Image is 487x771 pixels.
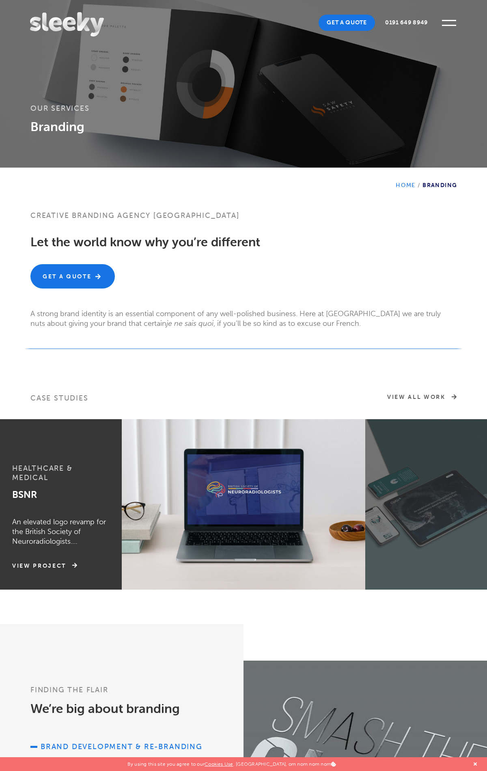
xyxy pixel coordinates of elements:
em: je ne sais quoi [166,319,213,328]
h3: Case Studies [30,393,243,409]
div: Branding [396,168,457,189]
p: A strong brand identity is an essential component of any well-polished business. Here at [GEOGRAP... [30,301,457,328]
a: Home [396,182,416,189]
a: Get A Quote [30,264,115,289]
a: Cookies Use [205,761,233,767]
h3: Finding the flair [30,685,219,701]
a: Get A Quote [319,15,375,31]
a: 0191 649 8949 [377,15,436,31]
a: Brand development & re-branding [30,742,203,751]
h2: Let the world know why you’re different [30,235,457,249]
p: By using this site you agree to our . [GEOGRAPHIC_DATA], om nom nom nom [127,757,336,767]
a: View Project [12,562,77,570]
h3: Our services [30,103,457,119]
a: View All Work [387,393,457,401]
h2: We’re big about branding [30,701,219,716]
span: / [416,182,422,189]
p: An elevated logo revamp for the British Society of Neuroradiologists.… [12,507,110,546]
h3: Healthcare & Medical [12,463,110,488]
h1: Creative branding agency [GEOGRAPHIC_DATA] [30,211,457,227]
img: Sleeky Web Design Newcastle [30,12,104,37]
h2: BSNR [12,488,110,501]
h3: Branding [30,119,457,134]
